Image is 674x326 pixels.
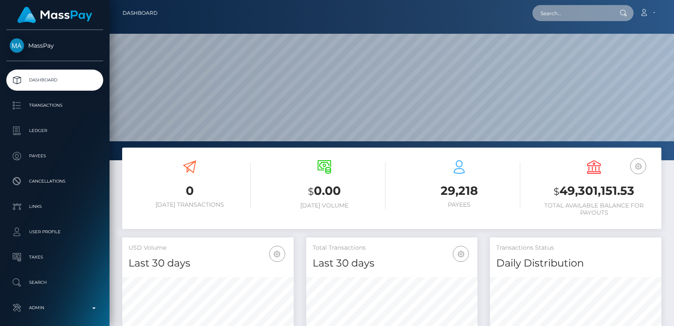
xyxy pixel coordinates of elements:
h4: Daily Distribution [496,256,655,271]
p: User Profile [10,226,100,238]
small: $ [554,186,559,197]
input: Search... [532,5,612,21]
h3: 49,301,151.53 [533,183,655,200]
p: Payees [10,150,100,162]
a: Admin [6,297,103,318]
p: Cancellations [10,175,100,188]
h6: [DATE] Transactions [128,201,251,208]
a: Search [6,272,103,293]
a: Dashboard [6,70,103,91]
h5: Transactions Status [496,244,655,252]
img: MassPay Logo [17,7,92,23]
p: Ledger [10,124,100,137]
h3: 0.00 [263,183,385,200]
img: MassPay [10,38,24,53]
h3: 29,218 [398,183,520,199]
h4: Last 30 days [128,256,287,271]
p: Dashboard [10,74,100,86]
small: $ [308,186,314,197]
h5: Total Transactions [313,244,471,252]
a: User Profile [6,221,103,242]
h4: Last 30 days [313,256,471,271]
a: Ledger [6,120,103,141]
p: Admin [10,302,100,314]
h5: USD Volume [128,244,287,252]
p: Taxes [10,251,100,264]
h6: [DATE] Volume [263,202,385,209]
p: Links [10,200,100,213]
a: Transactions [6,95,103,116]
p: Transactions [10,99,100,112]
h6: Payees [398,201,520,208]
a: Cancellations [6,171,103,192]
h6: Total Available Balance for Payouts [533,202,655,216]
a: Payees [6,145,103,167]
h3: 0 [128,183,251,199]
a: Dashboard [123,4,158,22]
a: Taxes [6,247,103,268]
p: Search [10,276,100,289]
span: MassPay [6,42,103,49]
a: Links [6,196,103,217]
